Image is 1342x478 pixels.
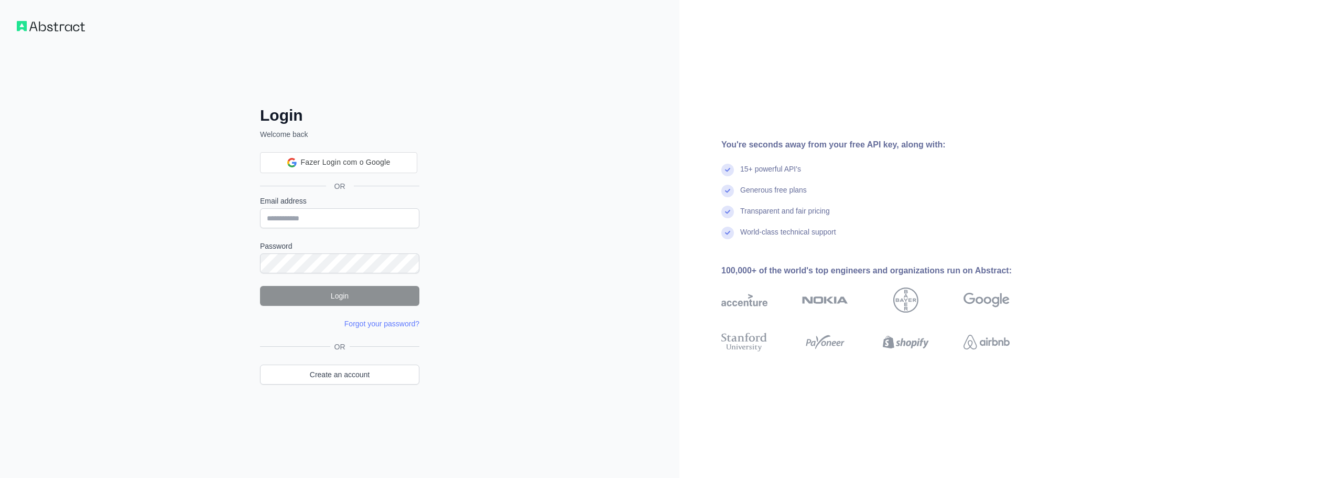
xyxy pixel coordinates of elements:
div: Fazer Login com o Google [260,152,417,173]
div: 15+ powerful API's [740,164,801,185]
label: Password [260,241,419,251]
img: payoneer [802,331,848,354]
img: check mark [721,164,734,176]
img: nokia [802,288,848,313]
span: OR [330,342,350,352]
a: Forgot your password? [344,320,419,328]
img: check mark [721,227,734,239]
div: You're seconds away from your free API key, along with: [721,139,1043,151]
img: google [964,288,1010,313]
img: Workflow [17,21,85,31]
h2: Login [260,106,419,125]
div: 100,000+ of the world's top engineers and organizations run on Abstract: [721,264,1043,277]
img: check mark [721,206,734,218]
a: Create an account [260,365,419,385]
label: Email address [260,196,419,206]
img: check mark [721,185,734,197]
p: Welcome back [260,129,419,140]
img: shopify [883,331,929,354]
button: Login [260,286,419,306]
span: Fazer Login com o Google [301,157,391,168]
img: accenture [721,288,767,313]
img: stanford university [721,331,767,354]
img: airbnb [964,331,1010,354]
img: bayer [893,288,918,313]
div: World-class technical support [740,227,836,248]
div: Transparent and fair pricing [740,206,830,227]
div: Generous free plans [740,185,807,206]
span: OR [326,181,354,192]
